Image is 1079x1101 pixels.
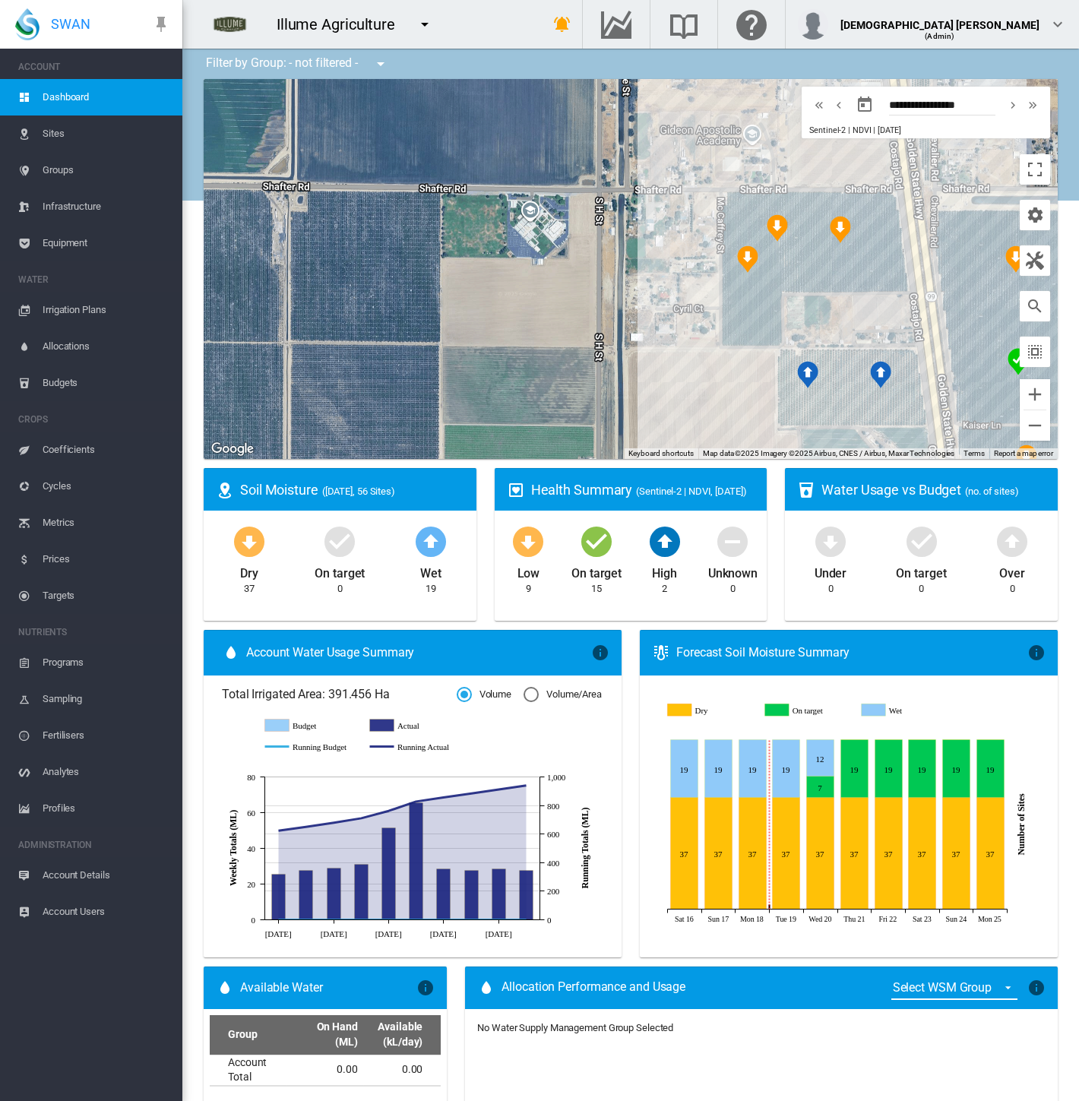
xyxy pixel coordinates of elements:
[510,523,546,559] md-icon: icon-arrow-down-bold-circle
[547,916,552,925] tspan: 0
[797,481,815,499] md-icon: icon-cup-water
[43,365,170,401] span: Budgets
[1026,206,1044,224] md-icon: icon-cog
[240,480,464,499] div: Soil Moisture
[222,686,457,703] span: Total Irrigated Area: 391.456 Ha
[265,929,292,938] tspan: [DATE]
[271,874,285,919] g: Actual Jun 16 25.69
[265,740,355,754] g: Running Budget
[870,361,891,388] div: NDVI: SHA 384-01 E
[829,96,849,114] button: icon-chevron-left
[1016,445,1037,472] div: NDVI: SHA 382-11 N
[875,740,903,798] g: On target Aug 22, 2025 19
[43,115,170,152] span: Sites
[815,559,847,582] div: Under
[413,523,449,559] md-icon: icon-arrow-up-bold-circle
[216,979,234,997] md-icon: icon-water
[831,96,847,114] md-icon: icon-chevron-left
[43,432,170,468] span: Coefficients
[358,815,364,821] circle: Running Actual Jul 7 710.81
[994,523,1030,559] md-icon: icon-arrow-up-bold-circle
[430,929,457,938] tspan: [DATE]
[591,644,609,662] md-icon: icon-information
[1020,291,1050,321] button: icon-magnify
[879,915,897,923] tspan: Fri 22
[766,704,853,717] g: On target
[891,976,1017,1000] md-select: {{'ALLOCATION.SELECT_GROUP' | i18next}}
[841,798,869,910] g: Dry Aug 21, 2025 37
[322,486,395,497] span: ([DATE], 56 Sites)
[152,15,170,33] md-icon: icon-pin
[598,15,634,33] md-icon: Go to the Data Hub
[18,833,170,857] span: ADMINISTRATION
[293,1062,357,1077] div: 0.00
[252,916,256,925] tspan: 0
[523,916,529,922] circle: Running Budget Aug 18 0
[331,819,337,825] circle: Running Actual Jun 30 679.61
[1005,96,1021,114] md-icon: icon-chevron-right
[477,979,495,997] md-icon: icon-water
[705,798,733,910] g: Dry Aug 17, 2025 37
[662,582,667,596] div: 2
[909,798,936,910] g: Dry Aug 23, 2025 37
[43,717,170,754] span: Fertilisers
[705,740,733,798] g: Wet Aug 17, 2025 19
[807,740,834,777] g: Wet Aug 20, 2025 12
[195,49,400,79] div: Filter by Group: - not filtered -
[1024,96,1041,114] md-icon: icon-chevron-double-right
[547,830,560,839] tspan: 600
[331,916,337,922] circle: Running Budget Jun 30 0
[1049,15,1067,33] md-icon: icon-chevron-down
[739,798,767,910] g: Dry Aug 18, 2025 37
[1027,979,1046,997] md-icon: icon-information
[1027,644,1046,662] md-icon: icon-information
[811,96,827,114] md-icon: icon-chevron-double-left
[244,582,255,596] div: 37
[43,577,170,614] span: Targets
[468,916,474,922] circle: Running Budget Aug 4 0
[486,929,512,938] tspan: [DATE]
[370,1062,422,1077] div: 0.00
[507,481,525,499] md-icon: icon-heart-box-outline
[523,782,529,788] circle: Running Actual Aug 18 939.76
[231,523,267,559] md-icon: icon-arrow-down-bold-circle
[965,486,1019,497] span: (no. of sites)
[315,559,365,582] div: On target
[730,582,736,596] div: 0
[807,798,834,910] g: Dry Aug 20, 2025 37
[198,5,261,43] img: 8HeJbKGV1lKSAAAAAASUVORK5CYII=
[964,449,985,457] a: Terms
[247,808,255,818] tspan: 60
[43,644,170,681] span: Programs
[1020,200,1050,230] button: icon-cog
[547,887,560,896] tspan: 200
[809,96,829,114] button: icon-chevron-double-left
[1020,337,1050,367] button: icon-select-all
[873,125,900,135] span: | [DATE]
[43,152,170,188] span: Groups
[216,481,234,499] md-icon: icon-map-marker-radius
[809,915,832,923] tspan: Wed 20
[708,915,729,923] tspan: Sun 17
[1026,343,1044,361] md-icon: icon-select-all
[977,798,1005,910] g: Dry Aug 25, 2025 37
[440,916,446,922] circle: Running Budget Jul 28 0
[43,225,170,261] span: Equipment
[913,915,932,923] tspan: Sat 23
[495,916,502,922] circle: Running Budget Aug 11 0
[863,704,950,717] g: Wet
[440,794,446,800] circle: Running Actual Jul 28 856.27
[275,916,281,922] circle: Running Budget Jun 16 0
[519,870,533,919] g: Actual Aug 18 27.53
[708,559,758,582] div: Unknown
[798,9,828,40] img: profile.jpg
[477,1021,673,1035] div: No Water Supply Management Group Selected
[1016,793,1027,855] tspan: Number of Sites
[830,216,851,243] div: NDVI: SHA 382-09 E
[207,439,258,459] a: Open this area in Google Maps (opens a new window)
[733,15,770,33] md-icon: Click here for help
[636,486,746,497] span: (Sentinel-2 | NDVI, [DATE])
[517,559,540,582] div: Low
[875,798,903,910] g: Dry Aug 22, 2025 37
[703,449,954,457] span: Map data ©2025 Imagery ©2025 Airbus, CNES / Airbus, Maxar Technologies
